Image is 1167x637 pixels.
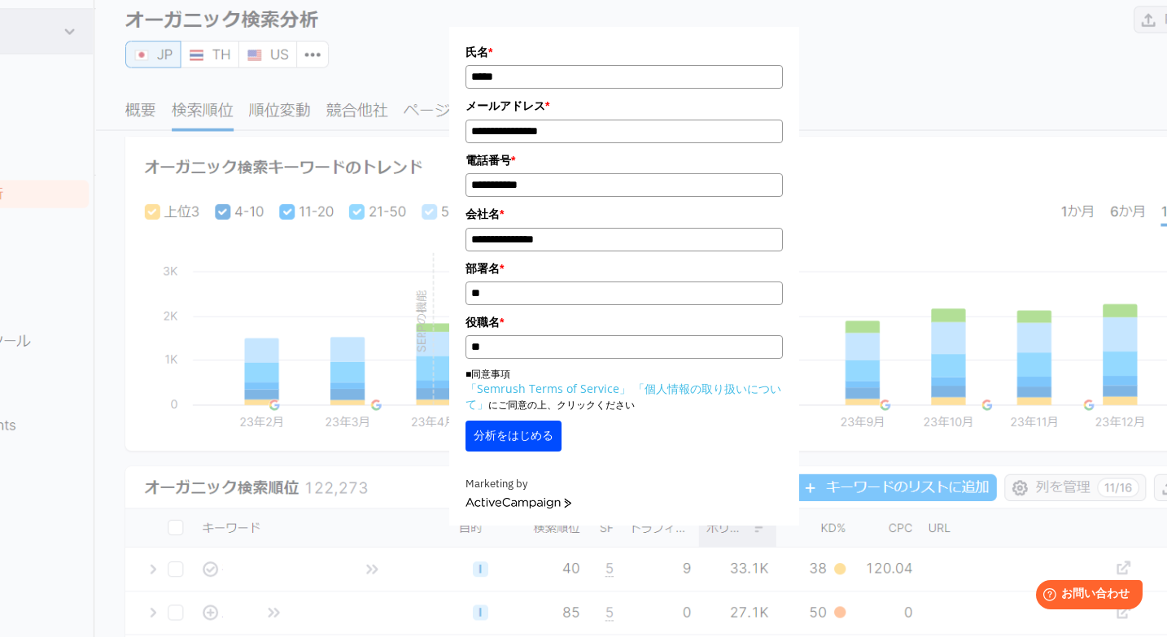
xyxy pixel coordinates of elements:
[465,97,783,115] label: メールアドレス
[465,260,783,277] label: 部署名
[1022,574,1149,619] iframe: Help widget launcher
[465,381,781,412] a: 「個人情報の取り扱いについて」
[465,205,783,223] label: 会社名
[465,381,631,396] a: 「Semrush Terms of Service」
[465,313,783,331] label: 役職名
[465,367,783,412] p: ■同意事項 にご同意の上、クリックください
[465,421,562,452] button: 分析をはじめる
[465,476,783,493] div: Marketing by
[465,43,783,61] label: 氏名
[465,151,783,169] label: 電話番号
